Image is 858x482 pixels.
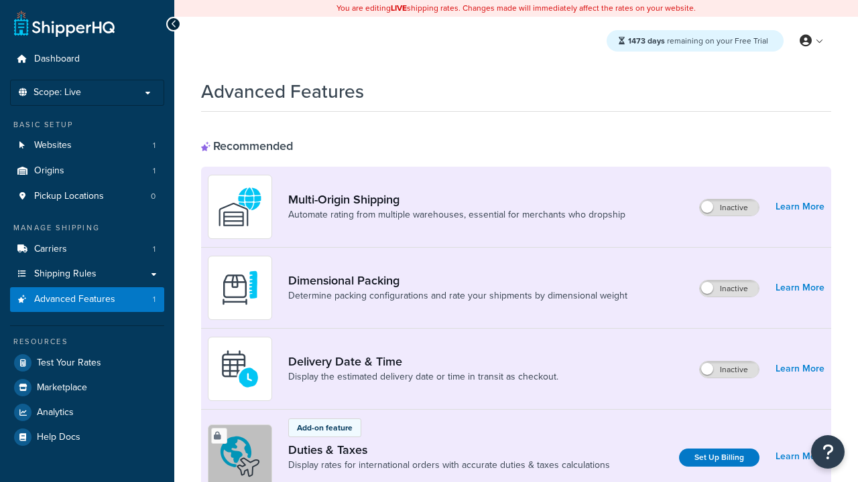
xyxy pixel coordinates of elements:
[217,264,263,311] img: DTVBYsAAAAAASUVORK5CYII=
[37,407,74,418] span: Analytics
[34,87,81,98] span: Scope: Live
[153,294,156,305] span: 1
[10,159,164,183] a: Origins1
[10,159,164,183] li: Origins
[628,35,665,47] strong: 1473 days
[700,361,759,378] label: Inactive
[391,2,407,14] b: LIVE
[700,199,759,216] label: Inactive
[34,54,80,65] span: Dashboard
[288,443,610,457] a: Duties & Taxes
[10,47,164,72] a: Dashboard
[10,133,164,158] a: Websites1
[153,165,156,177] span: 1
[201,139,293,153] div: Recommended
[34,140,72,151] span: Websites
[700,280,759,297] label: Inactive
[297,422,353,434] p: Add-on feature
[288,459,610,472] a: Display rates for international orders with accurate duties & taxes calculations
[217,183,263,230] img: WatD5o0RtDAAAAAElFTkSuQmCC
[10,287,164,312] a: Advanced Features1
[10,237,164,262] a: Carriers1
[288,192,625,207] a: Multi-Origin Shipping
[10,119,164,131] div: Basic Setup
[10,184,164,209] a: Pickup Locations0
[288,208,625,222] a: Automate rating from multiple warehouses, essential for merchants who dropship
[10,222,164,234] div: Manage Shipping
[10,262,164,287] a: Shipping Rules
[153,140,156,151] span: 1
[288,273,627,288] a: Dimensional Packing
[10,425,164,449] a: Help Docs
[37,357,101,369] span: Test Your Rates
[10,184,164,209] li: Pickup Locations
[288,370,558,384] a: Display the estimated delivery date or time in transit as checkout.
[37,432,80,443] span: Help Docs
[10,287,164,312] li: Advanced Features
[10,376,164,400] a: Marketplace
[776,197,824,216] a: Learn More
[37,382,87,394] span: Marketplace
[776,359,824,378] a: Learn More
[34,244,67,255] span: Carriers
[288,289,627,303] a: Determine packing configurations and rate your shipments by dimensional weight
[679,449,759,467] a: Set Up Billing
[10,237,164,262] li: Carriers
[34,165,64,177] span: Origins
[811,435,845,469] button: Open Resource Center
[776,278,824,297] a: Learn More
[34,294,115,305] span: Advanced Features
[10,336,164,347] div: Resources
[288,354,558,369] a: Delivery Date & Time
[34,191,104,202] span: Pickup Locations
[10,351,164,375] a: Test Your Rates
[151,191,156,202] span: 0
[628,35,768,47] span: remaining on your Free Trial
[34,268,97,280] span: Shipping Rules
[776,447,824,466] a: Learn More
[153,244,156,255] span: 1
[10,400,164,424] a: Analytics
[10,133,164,158] li: Websites
[201,78,364,104] h1: Advanced Features
[217,345,263,392] img: gfkeb5ejjkALwAAAABJRU5ErkJggg==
